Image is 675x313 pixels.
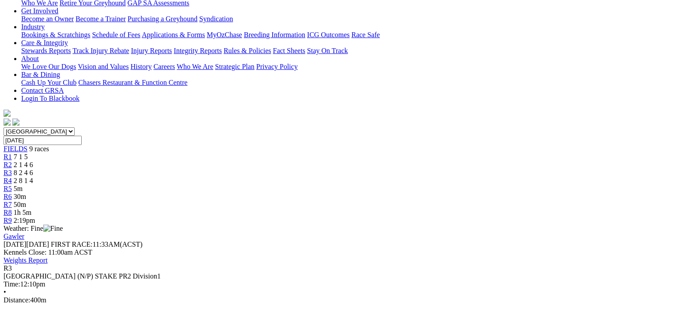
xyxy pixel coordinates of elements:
[307,47,348,54] a: Stay On Track
[130,63,152,70] a: History
[128,15,197,23] a: Purchasing a Greyhound
[21,47,71,54] a: Stewards Reports
[21,63,665,71] div: About
[4,264,12,272] span: R3
[14,185,23,192] span: 5m
[12,118,19,126] img: twitter.svg
[215,63,254,70] a: Strategic Plan
[4,240,27,248] span: [DATE]
[4,110,11,117] img: logo-grsa-white.png
[224,47,271,54] a: Rules & Policies
[78,79,187,86] a: Chasers Restaurant & Function Centre
[14,177,33,184] span: 2 8 1 4
[14,153,28,160] span: 7 1 5
[4,136,82,145] input: Select date
[4,201,12,208] a: R7
[21,63,76,70] a: We Love Our Dogs
[51,240,92,248] span: FIRST RACE:
[4,280,20,288] span: Time:
[177,63,213,70] a: Who We Are
[21,7,58,15] a: Get Involved
[21,31,90,38] a: Bookings & Scratchings
[4,118,11,126] img: facebook.svg
[21,79,76,86] a: Cash Up Your Club
[14,217,35,224] span: 2:19pm
[153,63,175,70] a: Careers
[131,47,172,54] a: Injury Reports
[4,217,12,224] a: R9
[21,31,665,39] div: Industry
[4,145,27,153] a: FIELDS
[72,47,129,54] a: Track Injury Rebate
[14,161,33,168] span: 2 1 4 6
[21,47,665,55] div: Care & Integrity
[43,225,63,233] img: Fine
[4,296,665,304] div: 400m
[21,55,39,62] a: About
[14,169,33,176] span: 8 2 4 6
[76,15,126,23] a: Become a Trainer
[4,296,30,304] span: Distance:
[4,169,12,176] a: R3
[199,15,233,23] a: Syndication
[4,240,49,248] span: [DATE]
[92,31,140,38] a: Schedule of Fees
[21,87,64,94] a: Contact GRSA
[78,63,129,70] a: Vision and Values
[21,79,665,87] div: Bar & Dining
[256,63,298,70] a: Privacy Policy
[307,31,349,38] a: ICG Outcomes
[4,209,12,216] a: R8
[351,31,379,38] a: Race Safe
[4,233,24,240] a: Gawler
[4,177,12,184] a: R4
[244,31,305,38] a: Breeding Information
[14,193,26,200] span: 30m
[4,153,12,160] a: R1
[51,240,143,248] span: 11:33AM(ACST)
[21,39,68,46] a: Care & Integrity
[4,248,665,256] div: Kennels Close: 11:00am ACST
[4,225,63,232] span: Weather: Fine
[4,280,665,288] div: 12:10pm
[4,272,665,280] div: [GEOGRAPHIC_DATA] (N/P) STAKE PR2 Division1
[21,95,80,102] a: Login To Blackbook
[29,145,49,153] span: 9 races
[21,15,74,23] a: Become an Owner
[14,201,26,208] span: 50m
[273,47,305,54] a: Fact Sheets
[142,31,205,38] a: Applications & Forms
[14,209,31,216] span: 1h 5m
[4,185,12,192] a: R5
[21,23,45,31] a: Industry
[4,161,12,168] a: R2
[21,71,60,78] a: Bar & Dining
[21,15,665,23] div: Get Involved
[207,31,242,38] a: MyOzChase
[4,256,48,264] a: Weights Report
[174,47,222,54] a: Integrity Reports
[4,288,6,296] span: •
[4,193,12,200] a: R6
